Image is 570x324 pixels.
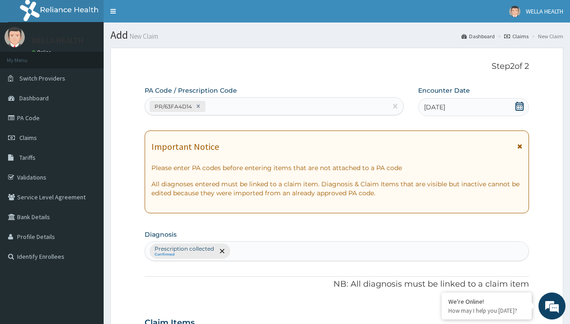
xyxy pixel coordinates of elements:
[145,62,529,72] p: Step 2 of 2
[509,6,520,17] img: User Image
[128,33,158,40] small: New Claim
[5,27,25,47] img: User Image
[504,32,529,40] a: Claims
[19,134,37,142] span: Claims
[32,49,53,55] a: Online
[19,153,36,162] span: Tariffs
[19,94,49,102] span: Dashboard
[151,163,522,172] p: Please enter PA codes before entering items that are not attached to a PA code
[152,101,193,112] div: PR/63FA4D14
[529,32,563,40] li: New Claim
[145,230,177,239] label: Diagnosis
[110,29,563,41] h1: Add
[151,142,219,152] h1: Important Notice
[155,245,214,252] p: Prescription collected
[218,247,226,255] span: remove selection option
[32,36,84,45] p: WELLA HEALTH
[448,307,525,315] p: How may I help you today?
[461,32,495,40] a: Dashboard
[418,86,470,95] label: Encounter Date
[526,7,563,15] span: WELLA HEALTH
[19,74,65,82] span: Switch Providers
[145,86,237,95] label: PA Code / Prescription Code
[155,252,214,257] small: Confirmed
[151,180,522,198] p: All diagnoses entered must be linked to a claim item. Diagnosis & Claim Items that are visible bu...
[448,297,525,306] div: We're Online!
[424,103,445,112] span: [DATE]
[145,279,529,290] p: NB: All diagnosis must be linked to a claim item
